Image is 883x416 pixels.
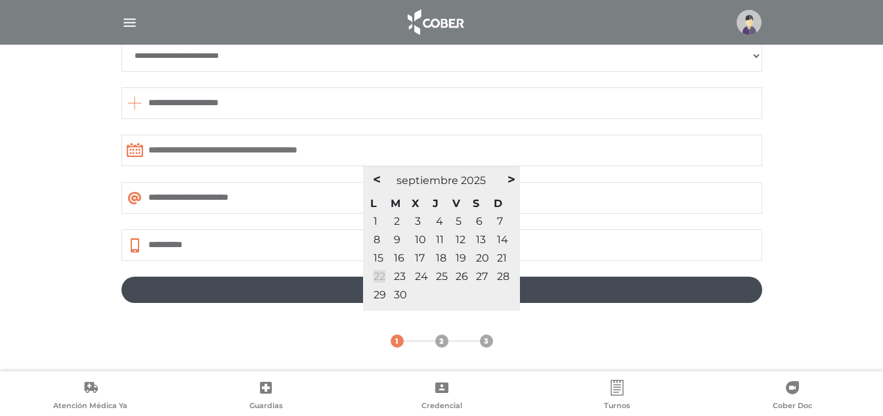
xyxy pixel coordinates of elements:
span: 2 [439,336,444,348]
a: 6 [476,215,483,227]
a: 14 [497,233,508,246]
span: domingo [494,197,502,210]
a: Cober Doc [705,380,880,413]
a: 21 [497,252,507,264]
a: 15 [374,252,383,264]
span: 1 [395,336,398,348]
span: miércoles [412,197,419,210]
span: Guardias [249,401,283,413]
span: Turnos [604,401,630,413]
span: septiembre [397,174,458,187]
span: Credencial [421,401,462,413]
span: sábado [473,197,479,210]
a: 13 [476,233,486,246]
span: viernes [452,197,460,210]
a: 28 [497,270,509,283]
a: 8 [374,233,380,246]
a: 2 [394,215,400,227]
a: > [504,170,519,189]
span: jueves [433,197,439,210]
span: 2025 [461,174,486,187]
a: 3 [480,335,493,348]
img: Cober_menu-lines-white.svg [121,14,138,31]
a: 18 [436,252,446,264]
a: 25 [436,270,448,283]
a: 1 [391,335,404,348]
a: 30 [394,289,407,301]
a: 19 [456,252,466,264]
span: lunes [370,197,377,210]
span: Atención Médica Ya [53,401,127,413]
a: Credencial [354,380,529,413]
a: 7 [497,215,503,227]
a: Guardias [178,380,353,413]
a: 23 [394,270,406,283]
a: 12 [456,233,465,246]
a: 26 [456,270,468,283]
img: logo_cober_home-white.png [400,7,469,38]
span: Cober Doc [773,401,812,413]
span: 3 [484,336,488,348]
a: 2 [435,335,448,348]
span: martes [391,197,400,210]
a: 10 [415,233,426,246]
img: profile-placeholder.svg [737,10,762,35]
a: 5 [456,215,462,227]
a: 27 [476,270,488,283]
a: 3 [415,215,421,227]
a: 29 [374,289,386,301]
a: 22 [374,270,385,283]
a: 11 [436,233,444,246]
a: 16 [394,252,404,264]
a: Siguiente [121,277,762,303]
a: 24 [415,270,428,283]
a: Turnos [529,380,704,413]
span: > [507,172,515,187]
a: 4 [436,215,443,227]
a: 20 [476,252,489,264]
a: 1 [374,215,377,227]
a: Atención Médica Ya [3,380,178,413]
a: 9 [394,233,400,246]
span: < [373,172,381,187]
a: < [370,170,384,189]
a: 17 [415,252,425,264]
